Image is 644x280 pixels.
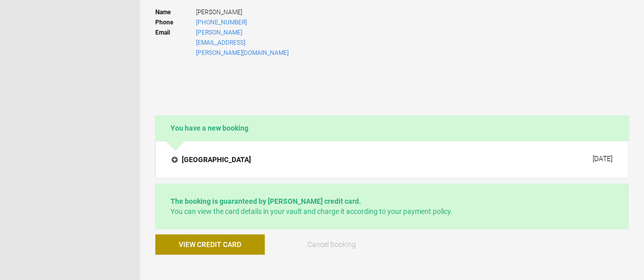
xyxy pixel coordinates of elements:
[155,7,196,17] strong: Name
[155,115,629,141] h2: You have a new booking
[276,234,386,255] button: Cancel booking
[155,17,196,27] strong: Phone
[196,29,289,56] a: [PERSON_NAME][EMAIL_ADDRESS][PERSON_NAME][DOMAIN_NAME]
[307,240,355,248] span: Cancel booking
[163,149,621,170] button: [GEOGRAPHIC_DATA] [DATE]
[171,197,361,205] strong: The booking is guaranteed by [PERSON_NAME] credit card.
[171,196,613,216] p: You can view the card details in your vault and charge it according to your payment policy.
[196,19,247,26] a: [PHONE_NUMBER]
[593,154,612,163] div: [DATE]
[172,154,251,165] h4: [GEOGRAPHIC_DATA]
[196,7,290,17] span: [PERSON_NAME]
[155,234,265,255] button: View credit card
[155,27,196,58] strong: Email
[179,240,241,248] span: View credit card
